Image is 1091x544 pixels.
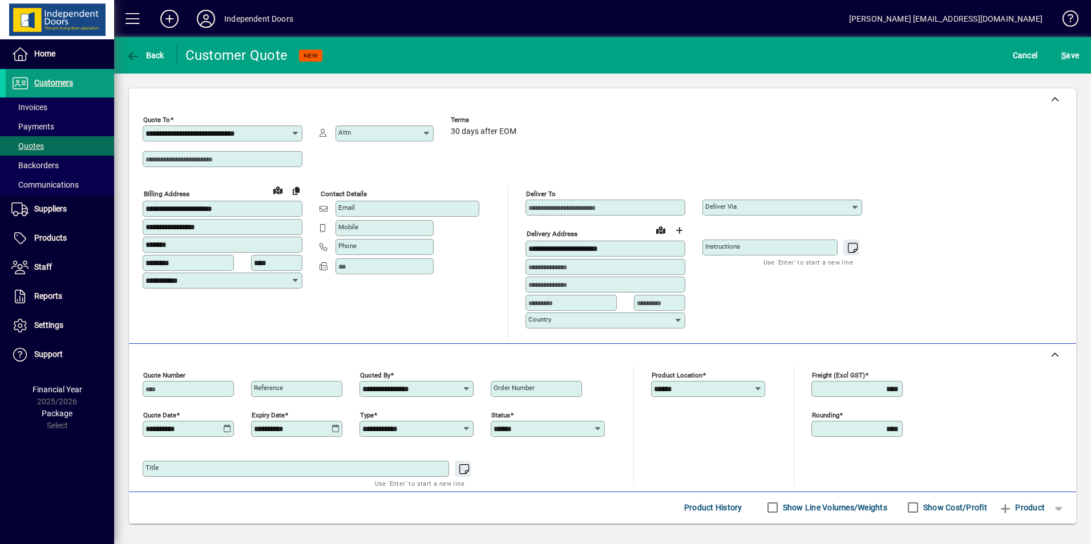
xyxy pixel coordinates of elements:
[1061,51,1066,60] span: S
[252,411,285,419] mat-label: Expiry date
[652,371,702,379] mat-label: Product location
[6,311,114,340] a: Settings
[375,477,464,490] mat-hint: Use 'Enter' to start a new line
[781,502,887,513] label: Show Line Volumes/Weights
[670,221,688,239] button: Choose address
[652,221,670,239] a: View on map
[254,384,283,392] mat-label: Reference
[34,350,63,359] span: Support
[34,291,62,301] span: Reports
[34,204,67,213] span: Suppliers
[6,136,114,156] a: Quotes
[1058,45,1082,66] button: Save
[34,233,67,242] span: Products
[11,161,59,170] span: Backorders
[1054,2,1077,39] a: Knowledge Base
[143,116,170,124] mat-label: Quote To
[999,498,1045,517] span: Product
[491,411,510,419] mat-label: Status
[143,371,185,379] mat-label: Quote number
[526,190,556,198] mat-label: Deliver To
[528,315,551,323] mat-label: Country
[123,45,167,66] button: Back
[338,128,351,136] mat-label: Attn
[680,497,747,518] button: Product History
[6,340,114,369] a: Support
[705,242,740,250] mat-label: Instructions
[812,371,865,379] mat-label: Freight (excl GST)
[34,320,63,330] span: Settings
[993,497,1050,518] button: Product
[6,98,114,117] a: Invoices
[304,52,318,59] span: NEW
[188,9,224,29] button: Profile
[1010,45,1041,66] button: Cancel
[705,202,737,210] mat-label: Deliver via
[146,464,159,472] mat-label: Title
[6,156,114,175] a: Backorders
[224,10,293,28] div: Independent Doors
[6,282,114,311] a: Reports
[451,127,516,136] span: 30 days after EOM
[6,40,114,68] a: Home
[34,262,52,271] span: Staff
[185,46,288,64] div: Customer Quote
[11,122,54,131] span: Payments
[11,103,47,112] span: Invoices
[143,411,176,419] mat-label: Quote date
[360,411,374,419] mat-label: Type
[684,498,742,517] span: Product History
[6,195,114,224] a: Suppliers
[921,502,987,513] label: Show Cost/Profit
[114,45,177,66] app-page-header-button: Back
[269,181,287,199] a: View on map
[42,409,72,418] span: Package
[6,224,114,253] a: Products
[812,411,839,419] mat-label: Rounding
[338,242,357,250] mat-label: Phone
[11,141,44,151] span: Quotes
[849,10,1042,28] div: [PERSON_NAME] [EMAIL_ADDRESS][DOMAIN_NAME]
[494,384,535,392] mat-label: Order number
[126,51,164,60] span: Back
[1013,46,1038,64] span: Cancel
[338,204,355,212] mat-label: Email
[451,116,519,124] span: Terms
[6,117,114,136] a: Payments
[763,255,853,269] mat-hint: Use 'Enter' to start a new line
[338,223,358,231] mat-label: Mobile
[33,385,82,394] span: Financial Year
[287,181,305,200] button: Copy to Delivery address
[34,78,73,87] span: Customers
[360,371,390,379] mat-label: Quoted by
[151,9,188,29] button: Add
[6,253,114,282] a: Staff
[1061,46,1079,64] span: ave
[11,180,79,189] span: Communications
[34,49,55,58] span: Home
[6,175,114,194] a: Communications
